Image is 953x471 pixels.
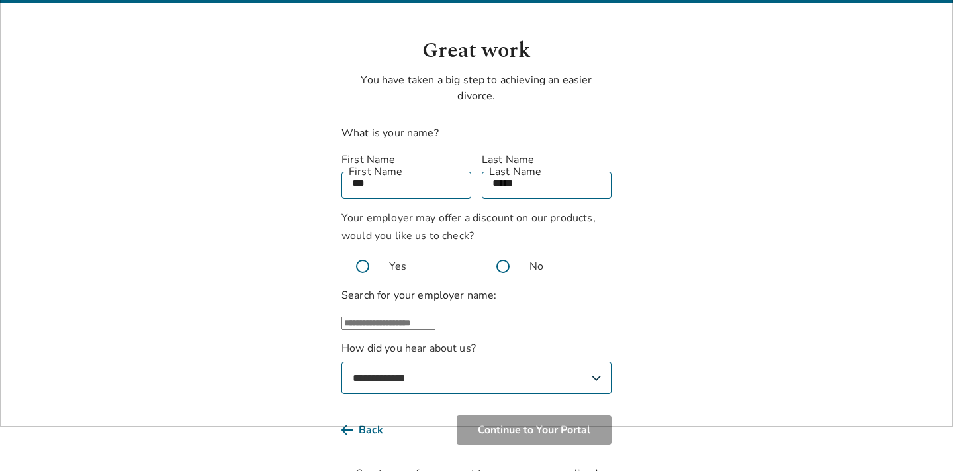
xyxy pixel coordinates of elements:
label: Search for your employer name: [341,288,497,303]
p: You have taken a big step to achieving an easier divorce. [341,72,612,104]
select: How did you hear about us? [341,362,612,394]
label: What is your name? [341,126,439,140]
span: Your employer may offer a discount on our products, would you like us to check? [341,211,596,243]
iframe: Chat Widget [887,407,953,471]
button: Back [341,415,404,445]
span: No [529,258,543,274]
label: How did you hear about us? [341,340,612,394]
span: Yes [389,258,406,274]
button: Continue to Your Portal [457,415,612,445]
h1: Great work [341,35,612,67]
label: Last Name [482,152,612,168]
label: First Name [341,152,471,168]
